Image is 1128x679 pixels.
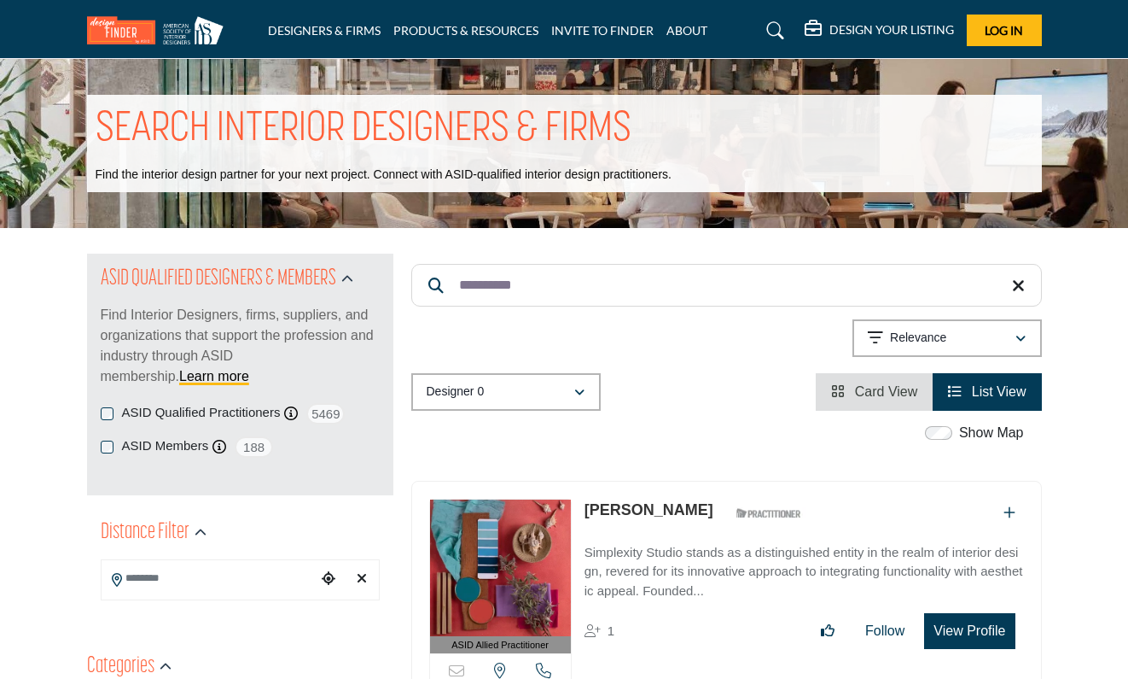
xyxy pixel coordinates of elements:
[730,503,806,524] img: ASID Qualified Practitioners Badge Icon
[122,436,209,456] label: ASID Members
[101,407,113,420] input: ASID Qualified Practitioners checkbox
[666,23,707,38] a: ABOUT
[349,561,374,598] div: Clear search location
[427,383,485,401] p: Designer 0
[890,330,946,347] p: Relevance
[854,614,916,648] button: Follow
[87,16,232,44] img: Site Logo
[551,23,654,38] a: INVITE TO FINDER
[411,373,601,411] button: Designer 0
[179,369,249,383] a: Learn more
[855,384,918,399] span: Card View
[430,500,571,636] img: Audrey Duncan
[316,561,340,598] div: Choose your current location
[122,403,281,423] label: ASID Qualified Practitioners
[451,638,549,653] span: ASID Allied Practitioner
[101,441,113,454] input: ASID Members checkbox
[829,22,954,38] h5: DESIGN YOUR LISTING
[750,17,795,44] a: Search
[96,167,672,184] p: Find the interior design partner for your next project. Connect with ASID-qualified interior desi...
[584,499,713,522] p: Audrey Duncan
[393,23,538,38] a: PRODUCTS & RESOURCES
[96,103,631,156] h1: SEARCH INTERIOR DESIGNERS & FIRMS
[430,500,571,654] a: ASID Allied Practitioner
[268,23,381,38] a: DESIGNERS & FIRMS
[584,533,1024,601] a: Simplexity Studio stands as a distinguished entity in the realm of interior design, revered for i...
[1003,506,1015,520] a: Add To List
[608,623,614,638] span: 1
[972,384,1026,399] span: List View
[852,319,1042,357] button: Relevance
[967,15,1042,46] button: Log In
[306,403,345,424] span: 5469
[985,23,1023,38] span: Log In
[805,20,954,41] div: DESIGN YOUR LISTING
[948,384,1026,399] a: View List
[924,613,1015,649] button: View Profile
[411,264,1042,307] input: Search Keyword
[101,264,336,295] h2: ASID QUALIFIED DESIGNERS & MEMBERS
[584,501,713,518] a: [PERSON_NAME]
[235,436,273,458] span: 188
[816,373,933,411] li: Card View
[101,518,189,548] h2: Distance Filter
[584,621,614,641] div: Followers
[101,305,380,387] p: Find Interior Designers, firms, suppliers, and organizations that support the profession and indu...
[584,543,1024,601] p: Simplexity Studio stands as a distinguished entity in the realm of interior design, revered for i...
[959,423,1024,443] label: Show Map
[810,614,846,648] button: Like listing
[933,373,1041,411] li: List View
[102,562,317,595] input: Search Location
[831,384,917,399] a: View Card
